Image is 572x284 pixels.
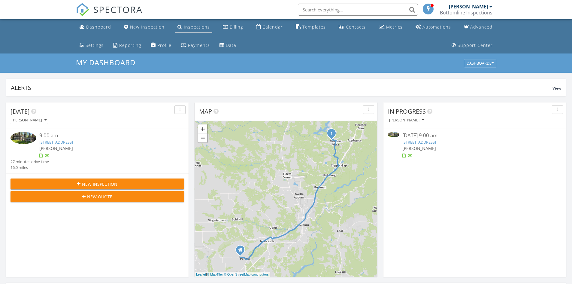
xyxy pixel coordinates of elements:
[77,40,106,51] a: Settings
[111,40,144,51] a: Reporting
[86,42,104,48] div: Settings
[11,132,184,170] a: 9:00 am [STREET_ADDRESS] [PERSON_NAME] 27 minutes drive time 16.0 miles
[82,181,117,187] span: New Inspection
[39,145,73,151] span: [PERSON_NAME]
[402,139,436,145] a: [STREET_ADDRESS]
[39,139,73,145] a: [STREET_ADDRESS]
[196,273,206,276] a: Leaflet
[87,194,112,200] span: New Quote
[224,273,269,276] a: © OpenStreetMap contributors
[413,22,453,33] a: Automations (Basic)
[198,133,207,142] a: Zoom out
[76,57,135,67] span: My Dashboard
[11,132,36,144] img: 9371816%2Freports%2Fa4f3fe89-7d67-4208-9f97-c7f474f3ac93%2Fcover_photos%2FNuQcOndNLcPfty0LPTs7%2F...
[220,22,245,33] a: Billing
[207,273,223,276] a: © MapTiler
[386,24,403,30] div: Metrics
[39,132,170,139] div: 9:00 am
[402,145,436,151] span: [PERSON_NAME]
[440,10,492,16] div: Bottomline Inspections
[130,24,165,30] div: New Inspection
[11,191,184,202] button: New Quote
[388,107,426,115] span: In Progress
[12,118,47,122] div: [PERSON_NAME]
[175,22,212,33] a: Inspections
[179,40,212,51] a: Payments
[86,24,111,30] div: Dashboard
[148,40,174,51] a: Company Profile
[302,24,326,30] div: Templates
[76,3,89,16] img: The Best Home Inspection Software - Spectora
[389,118,424,122] div: [PERSON_NAME]
[402,132,547,139] div: [DATE] 9:00 am
[458,42,493,48] div: Support Center
[199,107,212,115] span: Map
[11,107,30,115] span: [DATE]
[11,179,184,189] button: New Inspection
[388,116,425,124] button: [PERSON_NAME]
[449,40,495,51] a: Support Center
[293,22,328,33] a: Templates
[157,42,171,48] div: Profile
[449,4,488,10] div: [PERSON_NAME]
[462,22,495,33] a: Advanced
[336,22,368,33] a: Contacts
[11,165,49,170] div: 16.0 miles
[188,42,210,48] div: Payments
[422,24,451,30] div: Automations
[226,42,236,48] div: Data
[262,24,283,30] div: Calendar
[331,133,335,137] div: 1331 Oak View Ln, Meadow Vista, CA 95722
[198,124,207,133] a: Zoom in
[330,132,333,136] i: 1
[240,250,244,253] div: PO Box #64, Penryn CA 95663
[11,84,552,92] div: Alerts
[552,86,561,91] span: View
[93,3,143,16] span: SPECTORA
[195,272,270,277] div: |
[467,61,494,66] div: Dashboards
[346,24,366,30] div: Contacts
[377,22,405,33] a: Metrics
[298,4,418,16] input: Search everything...
[119,42,141,48] div: Reporting
[254,22,285,33] a: Calendar
[217,40,239,51] a: Data
[388,132,561,159] a: [DATE] 9:00 am [STREET_ADDRESS] [PERSON_NAME]
[464,59,496,68] button: Dashboards
[122,22,167,33] a: New Inspection
[76,8,143,21] a: SPECTORA
[11,159,49,165] div: 27 minutes drive time
[77,22,113,33] a: Dashboard
[470,24,492,30] div: Advanced
[184,24,210,30] div: Inspections
[230,24,243,30] div: Billing
[11,116,48,124] button: [PERSON_NAME]
[388,132,399,137] img: 9371816%2Freports%2Fa4f3fe89-7d67-4208-9f97-c7f474f3ac93%2Fcover_photos%2FNuQcOndNLcPfty0LPTs7%2F...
